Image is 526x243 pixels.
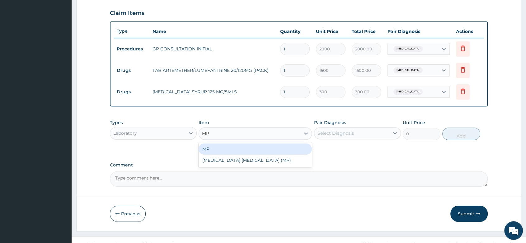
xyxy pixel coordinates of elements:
[113,130,137,136] div: Laboratory
[349,25,384,38] th: Total Price
[114,86,149,98] td: Drugs
[149,64,277,77] td: TAB ARTEMETHER/LUMEFANTRINE 20/120MG (PACK)
[384,25,453,38] th: Pair Diagnosis
[149,86,277,98] td: [MEDICAL_DATA] SYRUP 125 MG/5MLS
[36,78,86,141] span: We're online!
[110,206,146,222] button: Previous
[313,25,349,38] th: Unit Price
[149,25,277,38] th: Name
[450,206,488,222] button: Submit
[317,130,354,136] div: Select Diagnosis
[199,143,312,155] div: MP
[102,3,117,18] div: Minimize live chat window
[114,26,149,37] th: Type
[314,119,346,126] label: Pair Diagnosis
[114,65,149,76] td: Drugs
[277,25,313,38] th: Quantity
[12,31,25,47] img: d_794563401_company_1708531726252_794563401
[149,43,277,55] td: GP CONSULTATION INITIAL
[114,43,149,55] td: Procedures
[393,89,423,95] span: [MEDICAL_DATA]
[403,119,425,126] label: Unit Price
[393,67,423,73] span: [MEDICAL_DATA]
[110,10,144,17] h3: Claim Items
[32,35,105,43] div: Chat with us now
[442,128,480,140] button: Add
[199,119,209,126] label: Item
[110,120,123,125] label: Types
[453,25,484,38] th: Actions
[110,162,488,168] label: Comment
[199,155,312,166] div: [MEDICAL_DATA] [MEDICAL_DATA] (MP)
[3,170,119,192] textarea: Type your message and hit 'Enter'
[393,46,423,52] span: [MEDICAL_DATA]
